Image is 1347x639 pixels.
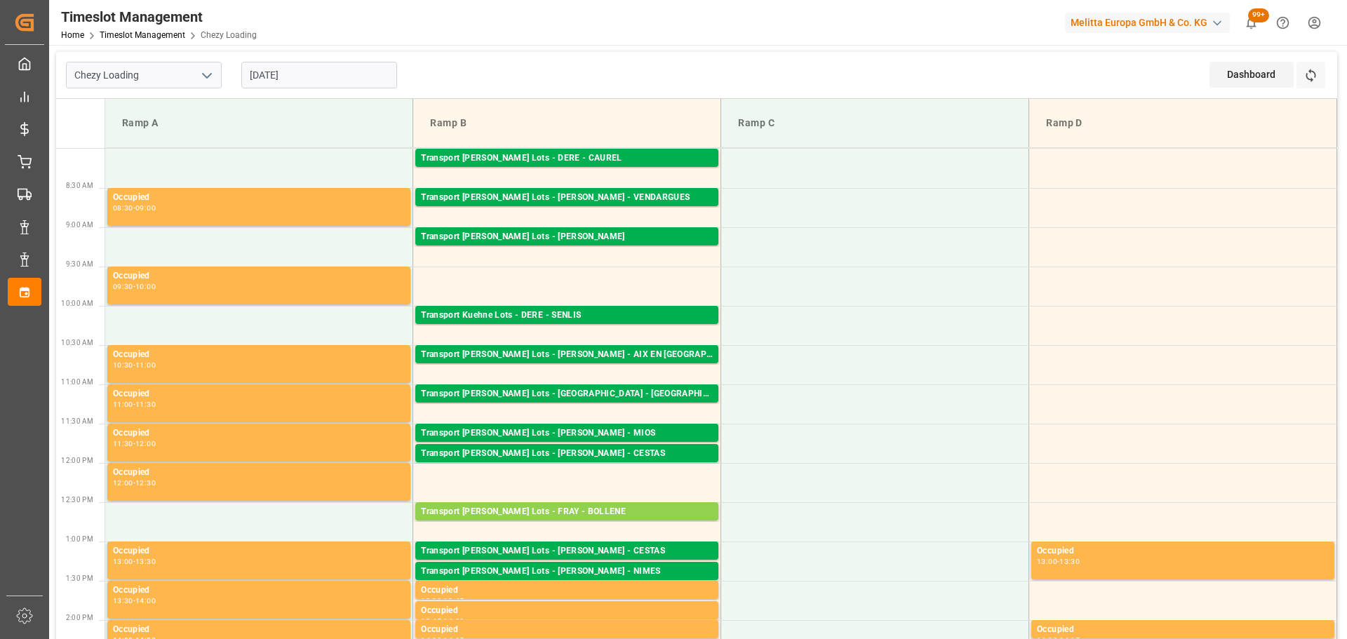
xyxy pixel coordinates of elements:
[61,496,93,504] span: 12:30 PM
[133,401,135,408] div: -
[421,461,713,473] div: Pallets: 2,TU: 320,City: CESTAS,Arrival: [DATE] 00:00:00
[113,426,405,440] div: Occupied
[441,598,443,604] div: -
[1267,7,1299,39] button: Help Center
[421,309,713,323] div: Transport Kuehne Lots - DERE - SENLIS
[1248,8,1269,22] span: 99+
[421,230,713,244] div: Transport [PERSON_NAME] Lots - [PERSON_NAME]
[421,191,713,205] div: Transport [PERSON_NAME] Lots - [PERSON_NAME] - VENDARGUES
[61,30,84,40] a: Home
[133,440,135,447] div: -
[1209,62,1294,88] div: Dashboard
[421,387,713,401] div: Transport [PERSON_NAME] Lots - [GEOGRAPHIC_DATA] - [GEOGRAPHIC_DATA]
[1037,544,1329,558] div: Occupied
[732,110,1017,136] div: Ramp C
[133,205,135,211] div: -
[113,440,133,447] div: 11:30
[421,579,713,591] div: Pallets: ,TU: 404,City: [GEOGRAPHIC_DATA],Arrival: [DATE] 00:00:00
[1059,558,1080,565] div: 13:30
[135,362,156,368] div: 11:00
[421,323,713,335] div: Pallets: 2,TU: 1221,City: [GEOGRAPHIC_DATA],Arrival: [DATE] 00:00:00
[116,110,401,136] div: Ramp A
[113,205,133,211] div: 08:30
[113,466,405,480] div: Occupied
[113,387,405,401] div: Occupied
[421,505,713,519] div: Transport [PERSON_NAME] Lots - FRAY - BOLLENE
[421,362,713,374] div: Pallets: ,TU: 67,City: [GEOGRAPHIC_DATA],Arrival: [DATE] 00:00:00
[66,260,93,268] span: 9:30 AM
[133,598,135,604] div: -
[421,426,713,440] div: Transport [PERSON_NAME] Lots - [PERSON_NAME] - MIOS
[135,205,156,211] div: 09:00
[421,623,713,637] div: Occupied
[421,166,713,177] div: Pallets: 2,TU: 289,City: [GEOGRAPHIC_DATA],Arrival: [DATE] 00:00:00
[135,283,156,290] div: 10:00
[113,584,405,598] div: Occupied
[443,618,464,624] div: 14:00
[133,283,135,290] div: -
[421,558,713,570] div: Pallets: ,TU: 257,City: CESTAS,Arrival: [DATE] 00:00:00
[1040,110,1325,136] div: Ramp D
[241,62,397,88] input: DD-MM-YYYY
[61,6,257,27] div: Timeslot Management
[135,440,156,447] div: 12:00
[113,362,133,368] div: 10:30
[1065,9,1235,36] button: Melitta Europa GmbH & Co. KG
[113,544,405,558] div: Occupied
[113,598,133,604] div: 13:30
[66,62,222,88] input: Type to search/select
[421,565,713,579] div: Transport [PERSON_NAME] Lots - [PERSON_NAME] - NIMES
[113,191,405,205] div: Occupied
[66,574,93,582] span: 1:30 PM
[135,558,156,565] div: 13:30
[135,480,156,486] div: 12:30
[421,598,441,604] div: 13:30
[421,205,713,217] div: Pallets: 20,TU: 464,City: [GEOGRAPHIC_DATA],Arrival: [DATE] 00:00:00
[421,544,713,558] div: Transport [PERSON_NAME] Lots - [PERSON_NAME] - CESTAS
[66,221,93,229] span: 9:00 AM
[135,598,156,604] div: 14:00
[424,110,709,136] div: Ramp B
[421,519,713,531] div: Pallets: 9,TU: 744,City: BOLLENE,Arrival: [DATE] 00:00:00
[1065,13,1230,33] div: Melitta Europa GmbH & Co. KG
[421,152,713,166] div: Transport [PERSON_NAME] Lots - DERE - CAUREL
[61,417,93,425] span: 11:30 AM
[113,623,405,637] div: Occupied
[196,65,217,86] button: open menu
[133,362,135,368] div: -
[421,244,713,256] div: Pallets: 1,TU: ,City: CARQUEFOU,Arrival: [DATE] 00:00:00
[421,401,713,413] div: Pallets: ,TU: 122,City: [GEOGRAPHIC_DATA],Arrival: [DATE] 00:00:00
[113,480,133,486] div: 12:00
[133,480,135,486] div: -
[113,348,405,362] div: Occupied
[66,535,93,543] span: 1:00 PM
[135,401,156,408] div: 11:30
[113,269,405,283] div: Occupied
[61,339,93,347] span: 10:30 AM
[441,618,443,624] div: -
[421,440,713,452] div: Pallets: 2,TU: 98,City: MIOS,Arrival: [DATE] 00:00:00
[421,447,713,461] div: Transport [PERSON_NAME] Lots - [PERSON_NAME] - CESTAS
[421,618,441,624] div: 13:45
[1057,558,1059,565] div: -
[66,182,93,189] span: 8:30 AM
[1037,623,1329,637] div: Occupied
[421,584,713,598] div: Occupied
[61,457,93,464] span: 12:00 PM
[66,614,93,621] span: 2:00 PM
[113,283,133,290] div: 09:30
[61,300,93,307] span: 10:00 AM
[1235,7,1267,39] button: show 100 new notifications
[113,401,133,408] div: 11:00
[133,558,135,565] div: -
[61,378,93,386] span: 11:00 AM
[100,30,185,40] a: Timeslot Management
[113,558,133,565] div: 13:00
[421,348,713,362] div: Transport [PERSON_NAME] Lots - [PERSON_NAME] - AIX EN [GEOGRAPHIC_DATA]
[443,598,464,604] div: 13:45
[1037,558,1057,565] div: 13:00
[421,604,713,618] div: Occupied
